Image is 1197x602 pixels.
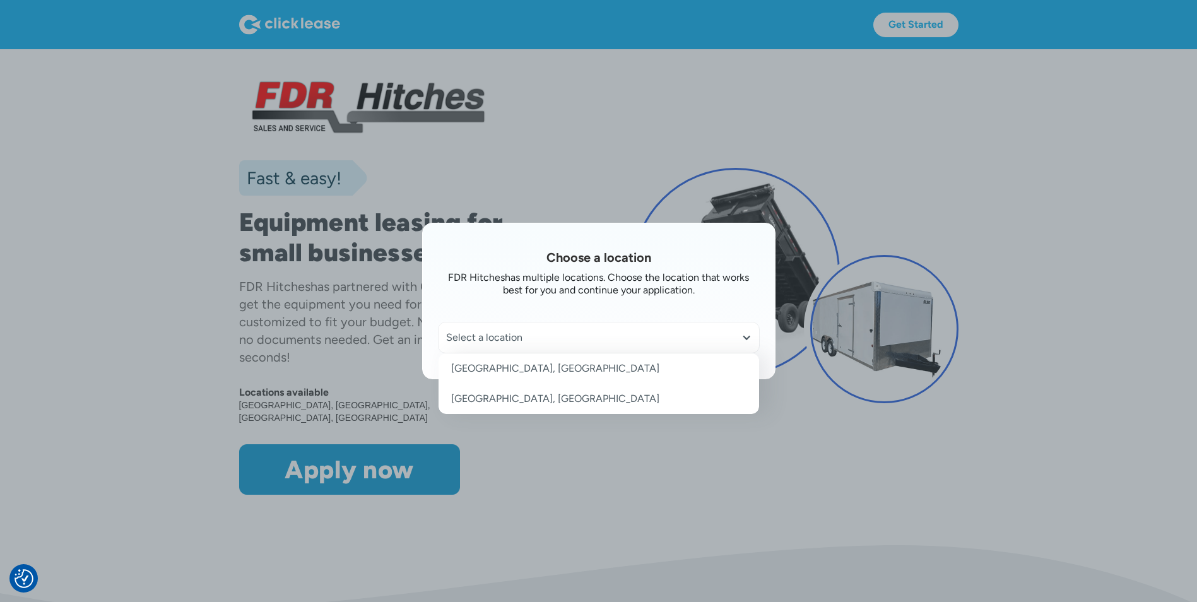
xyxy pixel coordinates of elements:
[15,569,33,588] img: Revisit consent button
[439,322,759,353] div: Select a location
[15,569,33,588] button: Consent Preferences
[439,353,759,384] a: [GEOGRAPHIC_DATA], [GEOGRAPHIC_DATA]
[448,271,505,283] div: FDR Hitches
[503,271,750,296] div: has multiple locations. Choose the location that works best for you and continue your application.
[439,353,759,414] nav: Select a location
[438,249,760,266] h1: Choose a location
[446,331,752,344] div: Select a location
[439,384,759,414] a: [GEOGRAPHIC_DATA], [GEOGRAPHIC_DATA]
